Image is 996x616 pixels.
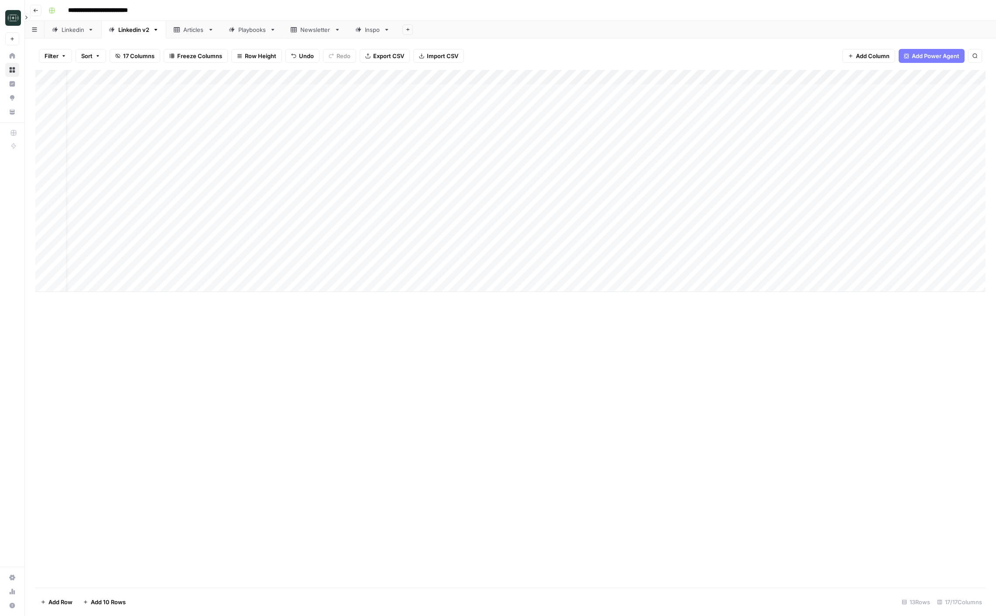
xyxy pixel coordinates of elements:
[427,52,458,60] span: Import CSV
[101,21,166,38] a: Linkedin v2
[5,49,19,63] a: Home
[48,598,72,606] span: Add Row
[348,21,397,38] a: Inspo
[221,21,283,38] a: Playbooks
[231,49,282,63] button: Row Height
[360,49,410,63] button: Export CSV
[934,595,986,609] div: 17/17 Columns
[300,25,331,34] div: Newsletter
[5,7,19,29] button: Workspace: Catalyst
[5,91,19,105] a: Opportunities
[323,49,356,63] button: Redo
[81,52,93,60] span: Sort
[183,25,204,34] div: Articles
[912,52,959,60] span: Add Power Agent
[166,21,221,38] a: Articles
[856,52,890,60] span: Add Column
[5,105,19,119] a: Your Data
[285,49,319,63] button: Undo
[238,25,266,34] div: Playbooks
[5,585,19,599] a: Usage
[337,52,350,60] span: Redo
[5,63,19,77] a: Browse
[898,595,934,609] div: 13 Rows
[62,25,84,34] div: Linkedin
[76,49,106,63] button: Sort
[899,49,965,63] button: Add Power Agent
[373,52,404,60] span: Export CSV
[45,21,101,38] a: Linkedin
[413,49,464,63] button: Import CSV
[5,599,19,613] button: Help + Support
[5,10,21,26] img: Catalyst Logo
[245,52,276,60] span: Row Height
[118,25,149,34] div: Linkedin v2
[842,49,895,63] button: Add Column
[35,595,78,609] button: Add Row
[110,49,160,63] button: 17 Columns
[365,25,380,34] div: Inspo
[91,598,126,606] span: Add 10 Rows
[123,52,155,60] span: 17 Columns
[299,52,314,60] span: Undo
[78,595,131,609] button: Add 10 Rows
[5,571,19,585] a: Settings
[177,52,222,60] span: Freeze Columns
[283,21,348,38] a: Newsletter
[39,49,72,63] button: Filter
[45,52,58,60] span: Filter
[5,77,19,91] a: Insights
[164,49,228,63] button: Freeze Columns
